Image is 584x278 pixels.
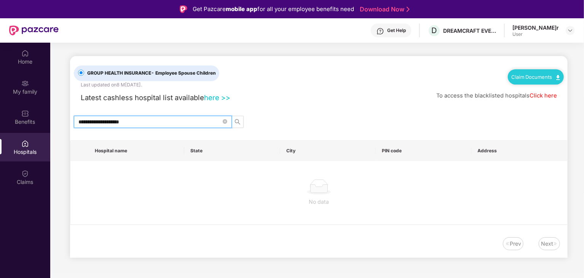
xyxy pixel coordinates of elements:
[377,27,384,35] img: svg+xml;base64,PHN2ZyBpZD0iSGVscC0zMngzMiIgeG1sbnM9Imh0dHA6Ly93d3cudzMub3JnLzIwMDAvc3ZnIiB3aWR0aD...
[95,148,178,154] span: Hospital name
[443,27,496,34] div: DREAMCRAFT EVENTS AND ENTERTAINMENT PRIVATE LIMITED
[541,240,553,248] div: Next
[21,140,29,147] img: svg+xml;base64,PHN2ZyBpZD0iSG9zcGl0YWxzIiB4bWxucz0iaHR0cDovL3d3dy53My5vcmcvMjAwMC9zdmciIHdpZHRoPS...
[184,141,280,161] th: State
[226,5,257,13] strong: mobile app
[81,81,142,88] div: Last updated on 8 M[DATE] .
[478,148,561,154] span: Address
[512,24,559,31] div: [PERSON_NAME]r
[512,74,560,80] a: Claim Documents
[21,50,29,57] img: svg+xml;base64,PHN2ZyBpZD0iSG9tZSIgeG1sbnM9Imh0dHA6Ly93d3cudzMub3JnLzIwMDAvc3ZnIiB3aWR0aD0iMjAiIG...
[387,27,406,34] div: Get Help
[280,141,376,161] th: City
[512,31,559,37] div: User
[223,118,227,125] span: close-circle
[151,70,216,76] span: - Employee Spouse Children
[21,110,29,117] img: svg+xml;base64,PHN2ZyBpZD0iQmVuZWZpdHMiIHhtbG5zPSJodHRwOi8vd3d3LnczLm9yZy8yMDAwL3N2ZyIgd2lkdGg9Ij...
[436,92,530,99] span: To access the blacklisted hospitals
[556,75,560,80] img: svg+xml;base64,PHN2ZyB4bWxucz0iaHR0cDovL3d3dy53My5vcmcvMjAwMC9zdmciIHdpZHRoPSIxMC40IiBoZWlnaHQ9Ij...
[472,141,567,161] th: Address
[21,80,29,87] img: svg+xml;base64,PHN2ZyB3aWR0aD0iMjAiIGhlaWdodD0iMjAiIHZpZXdCb3g9IjAgMCAyMCAyMCIgZmlsbD0ibm9uZSIgeG...
[204,93,230,102] a: here >>
[376,141,471,161] th: PIN code
[231,116,244,128] button: search
[81,93,204,102] span: Latest cashless hospital list available
[84,70,219,77] span: GROUP HEALTH INSURANCE
[510,240,521,248] div: Prev
[505,241,510,246] img: svg+xml;base64,PHN2ZyB4bWxucz0iaHR0cDovL3d3dy53My5vcmcvMjAwMC9zdmciIHdpZHRoPSIxNiIgaGVpZ2h0PSIxNi...
[89,141,184,161] th: Hospital name
[180,5,187,13] img: Logo
[9,26,59,35] img: New Pazcare Logo
[360,5,407,13] a: Download Now
[21,170,29,177] img: svg+xml;base64,PHN2ZyBpZD0iQ2xhaW0iIHhtbG5zPSJodHRwOi8vd3d3LnczLm9yZy8yMDAwL3N2ZyIgd2lkdGg9IjIwIi...
[77,198,561,206] div: No data
[530,92,557,99] a: Click here
[407,5,410,13] img: Stroke
[553,241,558,246] img: svg+xml;base64,PHN2ZyB4bWxucz0iaHR0cDovL3d3dy53My5vcmcvMjAwMC9zdmciIHdpZHRoPSIxNiIgaGVpZ2h0PSIxNi...
[432,26,437,35] span: D
[193,5,354,14] div: Get Pazcare for all your employee benefits need
[232,119,243,125] span: search
[567,27,573,34] img: svg+xml;base64,PHN2ZyBpZD0iRHJvcGRvd24tMzJ4MzIiIHhtbG5zPSJodHRwOi8vd3d3LnczLm9yZy8yMDAwL3N2ZyIgd2...
[223,119,227,124] span: close-circle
